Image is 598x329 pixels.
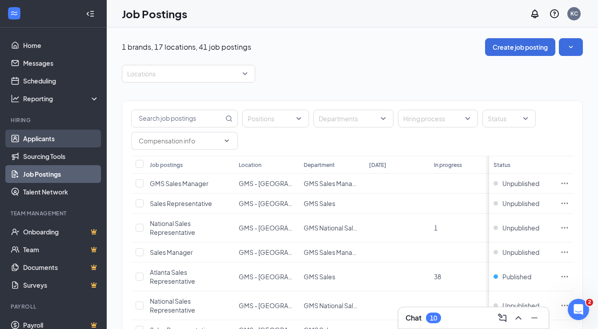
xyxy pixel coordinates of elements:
[502,199,539,208] span: Unpublished
[586,299,593,306] span: 2
[11,210,97,217] div: Team Management
[299,291,364,320] td: GMS National Sales
[485,38,555,56] button: Create job posting
[502,272,531,281] span: Published
[502,248,539,257] span: Unpublished
[304,179,362,187] span: GMS Sales Manager
[304,273,335,281] span: GMS Sales
[511,311,526,325] button: ChevronUp
[299,194,364,214] td: GMS Sales
[429,156,494,174] th: In progress
[11,303,97,310] div: Payroll
[304,199,335,207] span: GMS Sales
[566,43,575,52] svg: SmallChevronDown
[529,313,540,323] svg: Minimize
[405,313,421,323] h3: Chat
[234,262,299,291] td: GMS - Atlanta, GA
[23,276,99,294] a: SurveysCrown
[234,242,299,262] td: GMS - Atlanta, GA
[304,248,362,256] span: GMS Sales Manager
[299,242,364,262] td: GMS Sales Manager
[489,156,556,174] th: Status
[560,248,569,257] svg: Ellipses
[530,8,540,19] svg: Notifications
[570,10,578,17] div: KC
[10,9,19,18] svg: WorkstreamLogo
[223,137,230,144] svg: ChevronDown
[560,301,569,310] svg: Ellipses
[365,156,429,174] th: [DATE]
[502,301,539,310] span: Unpublished
[23,72,99,90] a: Scheduling
[11,94,20,103] svg: Analysis
[430,314,437,322] div: 10
[527,311,542,325] button: Minimize
[23,147,99,165] a: Sourcing Tools
[513,313,524,323] svg: ChevronUp
[304,161,335,169] div: Department
[568,299,589,320] iframe: Intercom live chat
[239,224,391,232] span: GMS - [GEOGRAPHIC_DATA], [GEOGRAPHIC_DATA]
[560,199,569,208] svg: Ellipses
[299,174,364,194] td: GMS Sales Manager
[23,54,99,72] a: Messages
[150,268,195,285] span: Atlanta Sales Representative
[150,219,195,236] span: National Sales Representative
[234,174,299,194] td: GMS - Atlanta, GA
[150,199,212,207] span: Sales Representative
[239,301,391,309] span: GMS - [GEOGRAPHIC_DATA], [GEOGRAPHIC_DATA]
[304,301,360,309] span: GMS National Sales
[225,115,233,122] svg: MagnifyingGlass
[23,94,100,103] div: Reporting
[132,110,224,127] input: Search job postings
[23,165,99,183] a: Job Postings
[139,136,220,146] input: Compensation info
[234,194,299,214] td: GMS - Atlanta, GA
[23,130,99,147] a: Applicants
[299,262,364,291] td: GMS Sales
[11,116,97,124] div: Hiring
[23,258,99,276] a: DocumentsCrown
[560,223,569,232] svg: Ellipses
[150,297,195,314] span: National Sales Representative
[239,199,391,207] span: GMS - [GEOGRAPHIC_DATA], [GEOGRAPHIC_DATA]
[23,183,99,201] a: Talent Network
[150,179,209,187] span: GMS Sales Manager
[86,9,95,18] svg: Collapse
[239,179,391,187] span: GMS - [GEOGRAPHIC_DATA], [GEOGRAPHIC_DATA]
[549,8,560,19] svg: QuestionInfo
[560,272,569,281] svg: Ellipses
[23,241,99,258] a: TeamCrown
[559,38,583,56] button: SmallChevronDown
[502,179,539,188] span: Unpublished
[239,248,391,256] span: GMS - [GEOGRAPHIC_DATA], [GEOGRAPHIC_DATA]
[502,223,539,232] span: Unpublished
[150,248,193,256] span: Sales Manager
[23,223,99,241] a: OnboardingCrown
[434,224,437,232] span: 1
[23,36,99,54] a: Home
[299,214,364,242] td: GMS National Sales
[239,161,261,169] div: Location
[497,313,508,323] svg: ComposeMessage
[122,42,251,52] p: 1 brands, 17 locations, 41 job postings
[560,179,569,188] svg: Ellipses
[234,214,299,242] td: GMS - Atlanta, GA
[234,291,299,320] td: GMS - Austin, TX
[150,161,183,169] div: Job postings
[304,224,360,232] span: GMS National Sales
[434,273,441,281] span: 38
[495,311,510,325] button: ComposeMessage
[122,6,187,21] h1: Job Postings
[239,273,391,281] span: GMS - [GEOGRAPHIC_DATA], [GEOGRAPHIC_DATA]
